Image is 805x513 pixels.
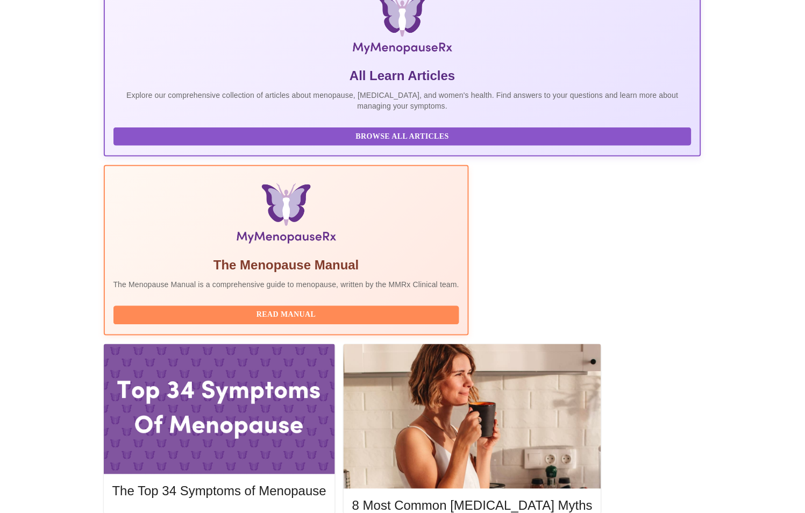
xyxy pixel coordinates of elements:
a: Browse All Articles [113,131,695,140]
button: Read Manual [113,306,460,325]
span: Read Manual [124,309,449,322]
img: Menopause Manual [168,183,404,248]
span: Browse All Articles [124,130,681,144]
h5: All Learn Articles [113,67,692,84]
p: The Menopause Manual is a comprehensive guide to menopause, written by the MMRx Clinical team. [113,279,460,290]
h5: The Menopause Manual [113,256,460,274]
a: Read Manual [113,310,462,319]
p: Explore our comprehensive collection of articles about menopause, [MEDICAL_DATA], and women's hea... [113,90,692,111]
h5: The Top 34 Symptoms of Menopause [112,483,326,500]
button: Browse All Articles [113,127,692,146]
